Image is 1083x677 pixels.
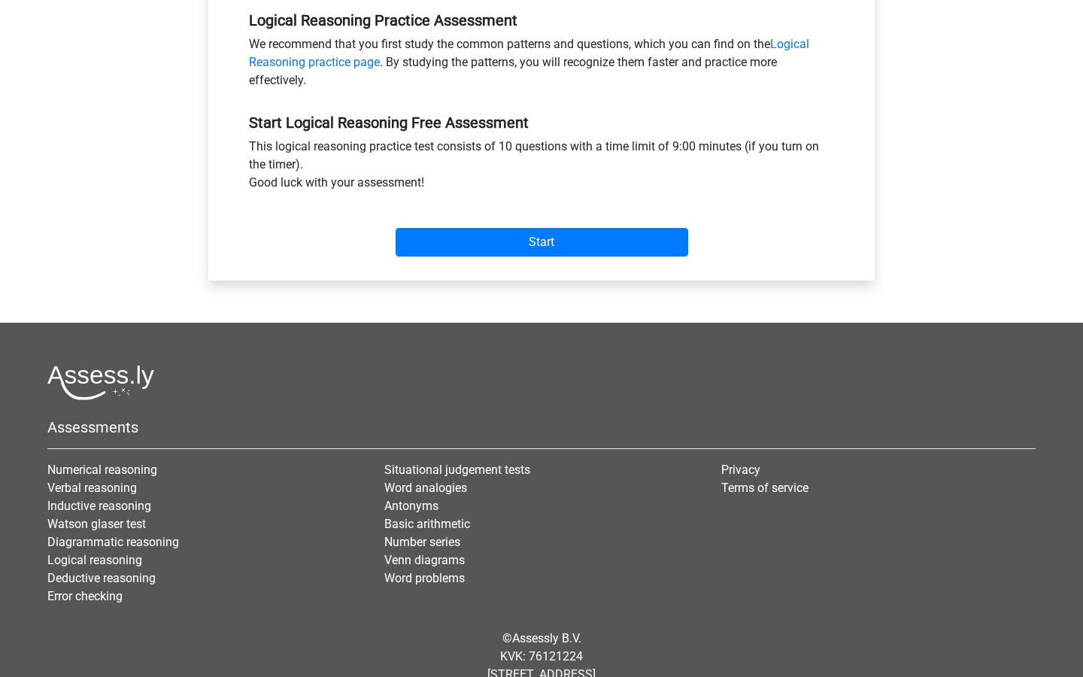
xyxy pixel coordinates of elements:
a: Assessly B.V. [512,631,581,645]
a: Basic arithmetic [384,517,470,531]
a: Watson glaser test [47,517,146,531]
a: Verbal reasoning [47,481,137,495]
a: Error checking [47,589,123,603]
h5: Assessments [47,418,1036,436]
div: We recommend that you first study the common patterns and questions, which you can find on the . ... [238,35,845,96]
a: Deductive reasoning [47,571,156,585]
img: Assessly logo [47,365,154,400]
a: Word problems [384,571,465,585]
a: Antonyms [384,499,438,513]
a: Diagrammatic reasoning [47,535,179,549]
div: This logical reasoning practice test consists of 10 questions with a time limit of 9:00 minutes (... [238,138,845,198]
a: Logical reasoning [47,553,142,567]
a: Venn diagrams [384,553,465,567]
a: Privacy [721,463,760,477]
a: Number series [384,535,460,549]
a: Situational judgement tests [384,463,530,477]
a: Word analogies [384,481,467,495]
a: Numerical reasoning [47,463,157,477]
a: Terms of service [721,481,808,495]
a: Inductive reasoning [47,499,151,513]
input: Start [396,228,688,257]
h5: Start Logical Reasoning Free Assessment [249,114,834,132]
h5: Logical Reasoning Practice Assessment [249,11,834,29]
